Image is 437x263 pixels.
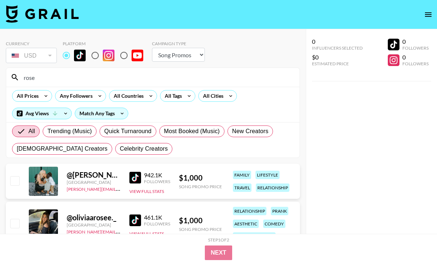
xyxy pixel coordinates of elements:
div: relationship [233,207,266,215]
div: Song Promo Price [179,184,222,189]
div: 0 [312,38,363,45]
div: Platform [63,41,149,46]
img: TikTok [74,50,86,61]
span: Celebrity Creators [120,144,168,153]
div: Step 1 of 2 [208,237,229,243]
a: [PERSON_NAME][EMAIL_ADDRESS][DOMAIN_NAME] [67,185,175,192]
div: 461.1K [144,214,170,221]
div: Influencers Selected [312,45,363,51]
div: family [233,171,251,179]
div: relationship [256,183,289,192]
div: USD [7,49,55,62]
button: Next [205,245,232,260]
button: View Full Stats [129,189,164,194]
div: Followers [144,179,170,184]
span: [DEMOGRAPHIC_DATA] Creators [17,144,108,153]
input: Search by User Name [19,71,295,83]
img: YouTube [132,50,143,61]
div: $0 [312,54,363,61]
span: Quick Turnaround [104,127,152,136]
span: All [28,127,35,136]
div: lifestyle [255,171,280,179]
div: Any Followers [55,90,94,101]
div: travel [233,183,251,192]
div: @ oliviaarosee._ [67,213,121,222]
div: Followers [402,45,429,51]
div: [GEOGRAPHIC_DATA] [67,179,121,185]
div: makeup & beauty [233,232,276,241]
div: Campaign Type [152,41,205,46]
span: Trending (Music) [47,127,92,136]
div: 0 [402,54,429,61]
a: [PERSON_NAME][EMAIL_ADDRESS][DOMAIN_NAME] [67,228,175,235]
div: All Cities [199,90,225,101]
img: Grail Talent [6,5,79,23]
div: Followers [402,61,429,66]
div: Match Any Tags [75,108,128,119]
div: 942.1K [144,171,170,179]
div: [GEOGRAPHIC_DATA] [67,222,121,228]
div: All Prices [12,90,40,101]
div: All Countries [109,90,145,101]
div: aesthetic [233,220,259,228]
img: TikTok [129,214,141,226]
div: 0 [402,38,429,45]
span: Most Booked (Music) [164,127,220,136]
div: $ 1,000 [179,173,222,182]
div: Song Promo Price [179,227,222,232]
button: View Full Stats [129,231,164,236]
div: prank [271,207,288,215]
div: Followers [144,221,170,227]
div: Currency is locked to USD [6,46,57,65]
div: $ 1,000 [179,216,222,225]
div: @ [PERSON_NAME].[PERSON_NAME].bell [67,170,121,179]
div: Estimated Price [312,61,363,66]
button: open drawer [421,7,436,22]
span: New Creators [232,127,269,136]
img: Instagram [103,50,114,61]
div: comedy [263,220,285,228]
div: Currency [6,41,57,46]
div: Avg Views [12,108,71,119]
div: All Tags [160,90,183,101]
img: TikTok [129,172,141,183]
